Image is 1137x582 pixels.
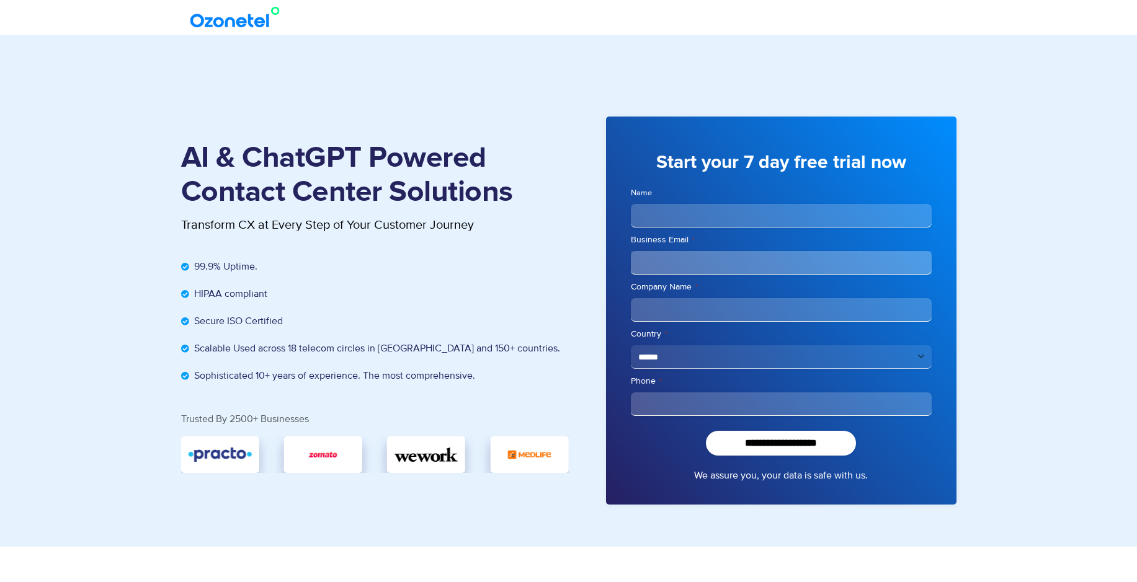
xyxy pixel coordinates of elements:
[181,436,259,473] div: 2 / 5
[181,436,569,473] div: Image Carousel
[189,444,252,465] img: Practo-logo
[303,444,344,465] img: zomato.jpg
[631,328,932,340] label: Country
[137,73,209,81] div: Keywords by Traffic
[33,72,43,82] img: tab_domain_overview_orange.svg
[47,73,111,81] div: Domain Overview
[506,444,553,465] img: medlife
[387,436,465,473] div: 4 / 5
[191,368,475,383] span: Sophisticated 10+ years of experience. The most comprehensive.
[631,187,932,199] label: Name
[35,20,61,30] div: v 4.0.25
[284,436,362,473] div: 3 / 5
[631,281,932,293] label: Company Name
[395,444,458,465] img: wework.svg
[20,20,30,30] img: logo_orange.svg
[181,141,569,209] h1: AI & ChatGPT Powered Contact Center Solutions
[181,216,569,234] p: Transform CX at Every Step of Your Customer Journey
[631,234,932,246] label: Business Email
[123,72,133,82] img: tab_keywords_by_traffic_grey.svg
[694,468,868,483] a: We assure you, your data is safe with us.
[20,32,30,42] img: website_grey.svg
[191,314,283,328] span: Secure ISO Certified
[191,286,267,301] span: HIPAA compliant
[191,259,257,274] span: 99.9% Uptime.
[181,414,569,424] div: Trusted By 2500+ Businesses
[490,436,568,473] div: 5 / 5
[32,32,136,42] div: Domain: [DOMAIN_NAME]
[631,375,932,387] label: Phone
[631,151,932,175] h3: Start your 7 day free trial now
[191,341,560,356] span: Scalable Used across 18 telecom circles in [GEOGRAPHIC_DATA] and 150+ countries.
